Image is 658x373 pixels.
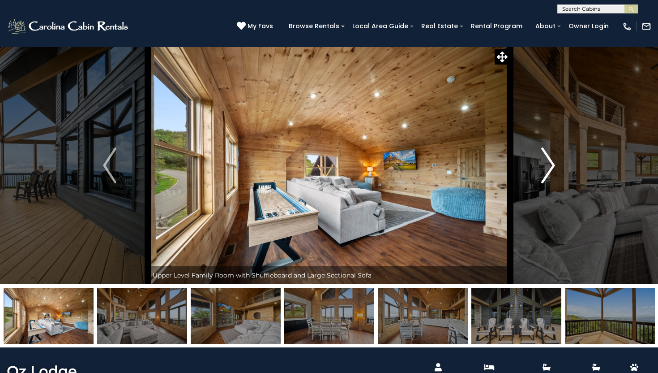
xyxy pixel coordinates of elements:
img: 169133989 [284,288,374,344]
button: Previous [72,47,148,284]
button: Next [510,47,586,284]
img: 169133983 [97,288,187,344]
span: My Favs [248,22,273,31]
div: Upper Level Family Room with Shuffleboard and Large Sectional Sofa [148,266,510,284]
img: mail-regular-white.png [641,22,651,31]
a: Rental Program [466,19,527,33]
a: About [531,19,560,33]
img: 169133950 [4,288,94,344]
a: Real Estate [417,19,462,33]
a: Local Area Guide [348,19,413,33]
img: 169133991 [378,288,468,344]
img: arrow [103,147,116,183]
img: White-1-2.png [7,17,131,35]
img: 169133987 [191,288,281,344]
a: My Favs [237,22,275,31]
img: 169134048 [471,288,561,344]
img: phone-regular-white.png [622,22,632,31]
a: Browse Rentals [284,19,344,33]
a: Owner Login [564,19,613,33]
img: 169134042 [565,288,655,344]
img: arrow [542,147,555,183]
